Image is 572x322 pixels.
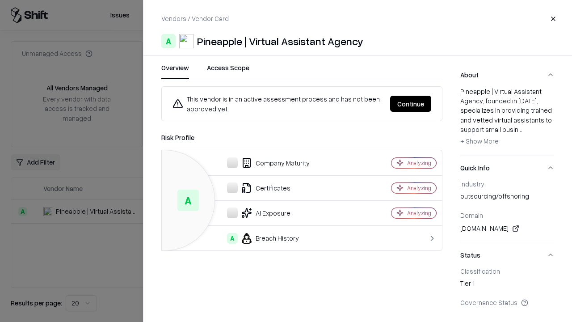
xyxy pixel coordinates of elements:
div: Analyzing [407,159,431,167]
button: Status [460,243,554,267]
div: This vendor is in an active assessment process and has not been approved yet. [172,94,383,114]
div: About [460,87,554,156]
div: Company Maturity [169,157,360,168]
span: + Show More [460,137,499,145]
div: Analyzing [407,184,431,192]
div: A [161,34,176,48]
button: + Show More [460,134,499,148]
div: A [177,190,199,211]
button: About [460,63,554,87]
div: outsourcing/offshoring [460,191,554,204]
div: Pineapple | Virtual Assistant Agency [197,34,363,48]
div: Governance Status [460,298,554,306]
div: Pineapple | Virtual Assistant Agency, founded in [DATE], specializes in providing trained and vet... [460,87,554,148]
div: Quick Info [460,180,554,243]
img: Pineapple | Virtual Assistant Agency [179,34,193,48]
div: A [227,233,238,244]
div: Risk Profile [161,132,442,143]
button: Overview [161,63,189,79]
div: Tier 1 [460,279,554,291]
div: Domain [460,211,554,219]
button: Continue [390,96,431,112]
div: Analyzing [407,209,431,217]
div: AI Exposure [169,208,360,218]
span: ... [518,125,522,133]
div: Classification [460,267,554,275]
div: Industry [460,180,554,188]
div: Breach History [169,233,360,244]
p: Vendors / Vendor Card [161,14,229,23]
button: Quick Info [460,156,554,180]
div: Certificates [169,182,360,193]
div: [DOMAIN_NAME] [460,223,554,234]
button: Access Scope [207,63,249,79]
